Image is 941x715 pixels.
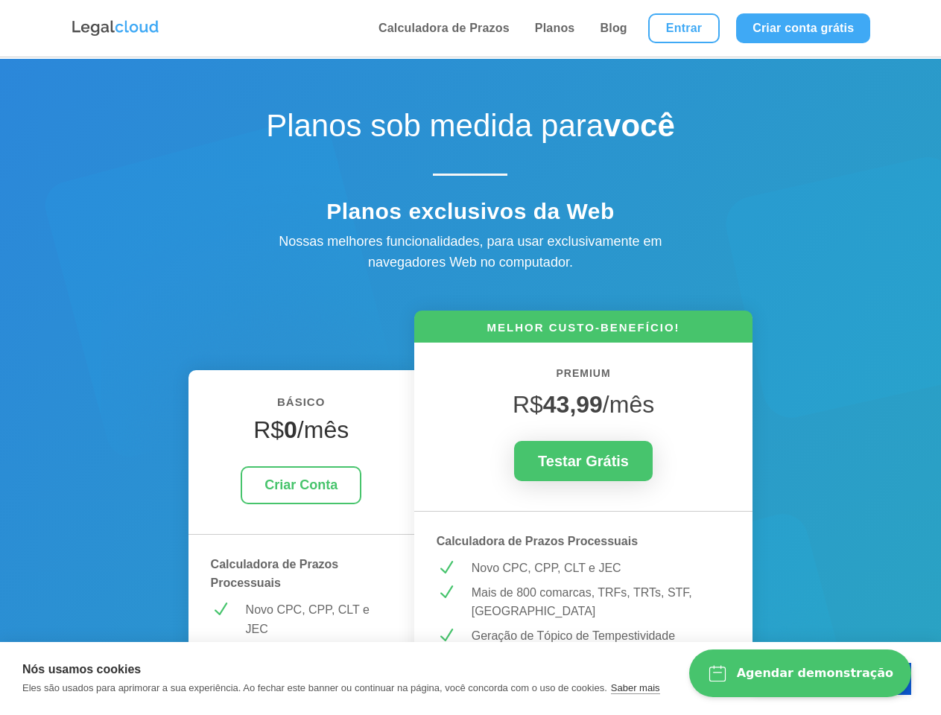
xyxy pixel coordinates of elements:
a: Criar Conta [241,466,361,504]
h6: MELHOR CUSTO-BENEFÍCIO! [414,320,753,343]
p: Eles são usados para aprimorar a sua experiência. Ao fechar este banner ou continuar na página, v... [22,682,607,693]
strong: Calculadora de Prazos Processuais [437,535,638,547]
p: Novo CPC, CPP, CLT e JEC [246,600,392,638]
a: Criar conta grátis [736,13,870,43]
h4: R$ /mês [211,416,392,451]
strong: Calculadora de Prazos Processuais [211,558,339,590]
strong: 0 [284,416,297,443]
h4: Planos exclusivos da Web [209,198,731,232]
img: Logo da Legalcloud [71,19,160,38]
strong: Nós usamos cookies [22,663,141,676]
strong: 43,99 [543,391,603,418]
span: N [437,559,455,577]
h6: BÁSICO [211,393,392,419]
a: Testar Grátis [514,441,653,481]
h1: Planos sob medida para [209,107,731,152]
span: R$ /mês [513,391,654,418]
strong: você [603,108,675,143]
p: Mais de 800 comarcas, TRFs, TRTs, STF, [GEOGRAPHIC_DATA] [472,583,731,621]
p: Novo CPC, CPP, CLT e JEC [472,559,731,578]
a: Saber mais [611,682,660,694]
h6: PREMIUM [437,365,731,390]
span: N [211,600,229,619]
span: N [437,583,455,602]
span: N [437,626,455,645]
div: Nossas melhores funcionalidades, para usar exclusivamente em navegadores Web no computador. [247,231,694,274]
a: Entrar [648,13,720,43]
p: Geração de Tópico de Tempestividade [472,626,731,646]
